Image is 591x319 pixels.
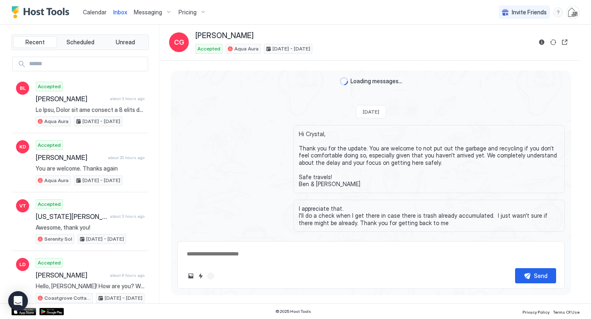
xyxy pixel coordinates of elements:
[25,39,45,46] span: Recent
[522,307,550,316] a: Privacy Policy
[11,308,36,315] a: App Store
[20,84,26,92] span: BL
[110,96,144,101] span: about 3 hours ago
[105,294,142,302] span: [DATE] - [DATE]
[26,57,148,71] input: Input Field
[38,141,61,149] span: Accepted
[108,155,144,160] span: about 20 hours ago
[66,39,94,46] span: Scheduled
[110,214,144,219] span: about 3 hours ago
[36,224,144,231] span: Awesome, thank you!
[36,106,144,114] span: Lo Ipsu, Dolor sit ame consect a 8 elits doei tem 2 incidi ut Labo Etdo magn Ali, Enimadm 99ve qu...
[515,268,556,283] button: Send
[195,31,254,41] span: [PERSON_NAME]
[19,143,26,150] span: KD
[275,309,311,314] span: © 2025 Host Tools
[36,95,107,103] span: [PERSON_NAME]
[82,118,120,125] span: [DATE] - [DATE]
[38,83,61,90] span: Accepted
[273,45,310,52] span: [DATE] - [DATE]
[116,39,135,46] span: Unread
[537,37,547,47] button: Reservation information
[110,273,144,278] span: about 8 hours ago
[38,259,61,267] span: Accepted
[174,37,184,47] span: CG
[36,165,144,172] span: You are welcome. Thanks again
[350,77,402,85] span: Loading messages...
[36,271,107,279] span: [PERSON_NAME]
[522,310,550,314] span: Privacy Policy
[19,202,26,210] span: VT
[534,271,547,280] div: Send
[86,235,124,243] span: [DATE] - [DATE]
[553,307,580,316] a: Terms Of Use
[8,291,28,311] div: Open Intercom Messenger
[196,271,206,281] button: Quick reply
[83,9,107,16] span: Calendar
[11,6,73,18] a: Host Tools Logo
[44,118,69,125] span: Aqua Aura
[19,261,26,268] span: LD
[299,130,559,188] span: Hi Crystal, Thank you for the update. You are welcome to not put out the garbage and recycling if...
[83,8,107,16] a: Calendar
[197,45,220,52] span: Accepted
[363,109,379,115] span: [DATE]
[103,36,147,48] button: Unread
[548,37,558,47] button: Sync reservation
[38,201,61,208] span: Accepted
[59,36,102,48] button: Scheduled
[44,294,91,302] span: Coastgrove Cottage
[82,177,120,184] span: [DATE] - [DATE]
[553,310,580,314] span: Terms Of Use
[566,6,580,19] div: User profile
[36,283,144,290] span: Hello, [PERSON_NAME]! How are you? We hope this message finds you well! As part of your stay, we ...
[113,9,127,16] span: Inbox
[234,45,259,52] span: Aqua Aura
[44,235,72,243] span: Serenity Sol
[560,37,570,47] button: Open reservation
[512,9,547,16] span: Invite Friends
[186,271,196,281] button: Upload image
[179,9,197,16] span: Pricing
[36,212,107,221] span: [US_STATE][PERSON_NAME]
[11,34,149,50] div: tab-group
[299,205,559,227] span: I appreciate that. I'll do a check when I get there in case there is trash already accumulated. I...
[44,177,69,184] span: Aqua Aura
[14,36,57,48] button: Recent
[553,7,563,17] div: menu
[340,77,348,85] div: loading
[113,8,127,16] a: Inbox
[39,308,64,315] a: Google Play Store
[36,153,105,162] span: [PERSON_NAME]
[134,9,162,16] span: Messaging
